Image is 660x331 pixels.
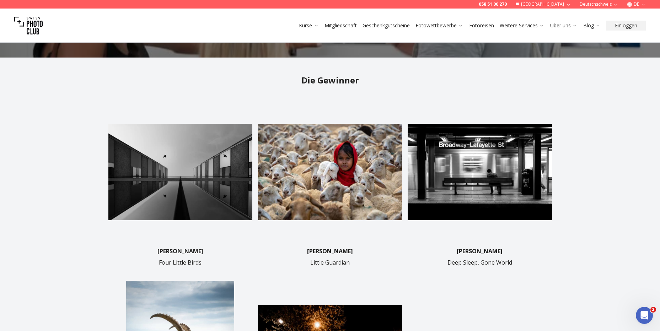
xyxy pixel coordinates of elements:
p: [PERSON_NAME] [457,247,503,255]
iframe: Intercom live chat [636,307,653,324]
p: Little Guardian [310,258,350,267]
a: Fotowettbewerbe [415,22,463,29]
button: Blog [580,21,603,31]
p: [PERSON_NAME] [307,247,353,255]
img: Swiss photo club [14,11,43,40]
button: Fotowettbewerbe [413,21,466,31]
a: Geschenkgutscheine [363,22,410,29]
a: 058 51 00 270 [479,1,507,7]
p: Deep Sleep, Gone World [447,258,512,267]
a: Kurse [299,22,319,29]
p: [PERSON_NAME] [157,247,203,255]
p: Four Little Birds [159,258,202,267]
button: Mitgliedschaft [322,21,360,31]
a: Weitere Services [500,22,544,29]
img: image [108,100,252,244]
a: Blog [583,22,601,29]
button: Weitere Services [497,21,547,31]
h2: Die Gewinner [108,75,552,86]
img: image [408,100,552,244]
button: Kurse [296,21,322,31]
a: Über uns [550,22,578,29]
a: Mitgliedschaft [324,22,357,29]
img: image [258,100,402,244]
button: Geschenkgutscheine [360,21,413,31]
button: Fotoreisen [466,21,497,31]
button: Über uns [547,21,580,31]
a: Fotoreisen [469,22,494,29]
button: Einloggen [606,21,646,31]
span: 2 [650,307,656,313]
